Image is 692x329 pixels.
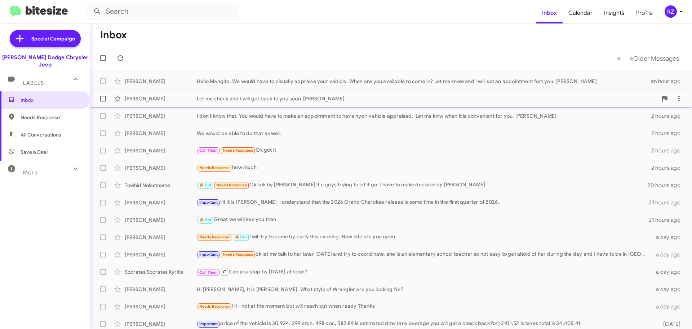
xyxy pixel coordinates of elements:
[31,35,75,42] span: Special Campaign
[23,80,44,86] span: Labels
[100,29,127,41] h1: Inbox
[199,165,230,170] span: Needs Response
[197,181,647,189] div: Ok lmk by [PERSON_NAME] if u guys trying to let it go. I have to make decision by [PERSON_NAME]
[652,303,686,310] div: a day ago
[651,130,686,137] div: 2 hours ago
[652,286,686,293] div: a day ago
[125,216,197,224] div: [PERSON_NAME]
[652,268,686,276] div: a day ago
[197,233,652,241] div: I will try to come by early this evening. How late are you open
[613,51,683,66] nav: Page navigation example
[125,251,197,258] div: [PERSON_NAME]
[125,147,197,154] div: [PERSON_NAME]
[197,250,652,259] div: ok let me talk to her later [DATE] and try to coordinate, she is an elementary school teacher so ...
[658,5,684,18] button: RZ
[21,114,82,121] span: Needs Response
[197,78,651,85] div: Hello Mangito, We would have to visually appraise your vehicle. When are you available to come in...
[125,78,197,85] div: [PERSON_NAME]
[199,217,212,222] span: 🔥 Hot
[649,216,686,224] div: 21 hours ago
[613,51,625,66] button: Previous
[625,51,683,66] button: Next
[617,54,621,63] span: «
[125,320,197,328] div: [PERSON_NAME]
[629,54,633,63] span: »
[197,320,652,328] div: price of the vehicle is 30,924. 299 etch. 498 doc, 582.89 is estimated dmv (any overage you will ...
[125,112,197,120] div: [PERSON_NAME]
[125,164,197,172] div: [PERSON_NAME]
[125,182,197,189] div: Towhid Nolastname
[125,268,197,276] div: Socrates Socrates Kyritis
[197,198,649,207] div: Hi It is [PERSON_NAME] I understand that the 2026 Grand Cherokee release is some time in the firs...
[125,130,197,137] div: [PERSON_NAME]
[21,131,61,138] span: All Conversations
[199,183,212,187] span: 🔥 Hot
[652,251,686,258] div: a day ago
[199,252,218,257] span: Important
[197,267,652,276] div: Can you stop by [DATE] at noon?
[216,183,247,187] span: Needs Response
[651,112,686,120] div: 2 hours ago
[651,164,686,172] div: 2 hours ago
[125,199,197,206] div: [PERSON_NAME]
[199,321,218,326] span: Important
[199,270,218,275] span: Call Them
[652,320,686,328] div: [DATE]
[197,95,657,102] div: Let me check and I will get back to you soon [PERSON_NAME]
[197,286,652,293] div: Hi [PERSON_NAME], It is [PERSON_NAME]. What style of Wrangler are you looking for?
[652,234,686,241] div: a day ago
[598,3,630,23] a: Insights
[563,3,598,23] a: Calendar
[223,252,253,257] span: Needs Response
[197,112,651,120] div: I don't know that. You would have to make an appointment to have nyoir vehicle appraised. Let me ...
[21,148,48,156] span: Save a Deal
[197,216,649,224] div: Great we will see you then
[197,130,651,137] div: We would be able to do that as well.
[23,169,38,176] span: More
[125,95,197,102] div: [PERSON_NAME]
[197,146,651,155] div: Ok got it
[125,286,197,293] div: [PERSON_NAME]
[665,5,677,18] div: RZ
[199,148,218,153] span: Call Them
[536,3,563,23] a: Inbox
[651,78,686,85] div: an hour ago
[87,3,239,20] input: Search
[199,200,218,205] span: Important
[10,30,81,47] a: Special Campaign
[630,3,658,23] a: Profile
[235,235,247,239] span: 🔥 Hot
[199,235,230,239] span: Needs Response
[651,147,686,154] div: 2 hours ago
[199,304,230,309] span: Needs Response
[197,302,652,311] div: Hi - not at the moment but will reach out when ready Thanks
[125,303,197,310] div: [PERSON_NAME]
[21,96,82,104] span: Inbox
[197,164,651,172] div: how much
[649,199,686,206] div: 21 hours ago
[647,182,686,189] div: 20 hours ago
[223,148,253,153] span: Needs Response
[633,55,679,62] span: Older Messages
[125,234,197,241] div: [PERSON_NAME]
